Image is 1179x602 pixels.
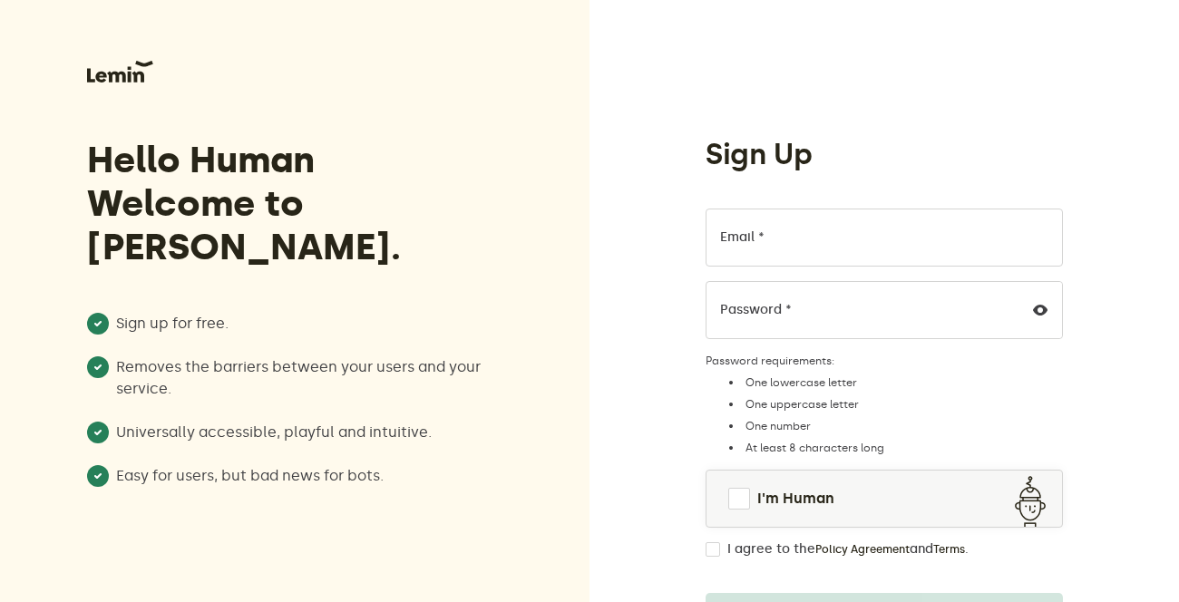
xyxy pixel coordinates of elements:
label: Password * [720,303,792,317]
label: Password requirements: [706,354,1063,368]
li: Easy for users, but bad news for bots. [87,465,492,487]
label: Email * [720,230,765,245]
li: One lowercase letter [724,375,1063,390]
label: I agree to the and . [727,542,969,557]
li: One number [724,419,1063,433]
li: One uppercase letter [724,397,1063,412]
li: Universally accessible, playful and intuitive. [87,422,492,443]
a: Policy Agreement [815,542,910,557]
h3: Hello Human Welcome to [PERSON_NAME]. [87,139,492,269]
li: Removes the barriers between your users and your service. [87,356,492,400]
li: At least 8 characters long [724,441,1063,455]
img: Lemin logo [87,61,153,83]
h1: Sign Up [706,136,813,172]
li: Sign up for free. [87,313,492,335]
input: Email * [706,209,1063,267]
span: I'm Human [757,488,834,510]
a: Terms [933,542,965,557]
